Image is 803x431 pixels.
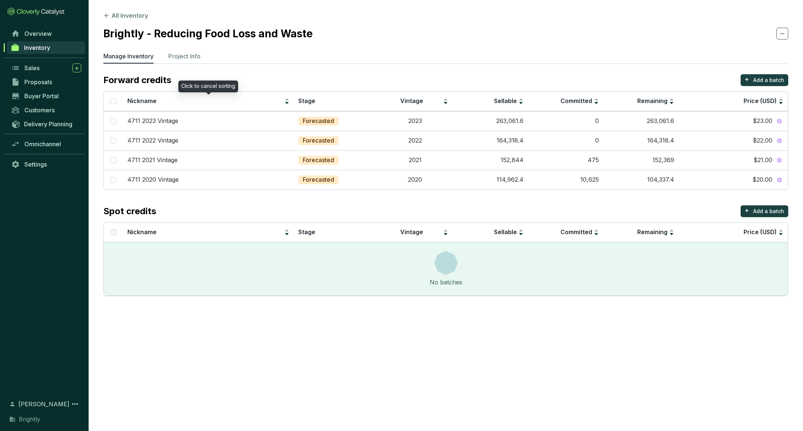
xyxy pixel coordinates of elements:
span: Price (USD) [744,97,777,105]
p: + [745,205,749,216]
button: +Add a batch [741,74,788,86]
td: 104,337.4 [603,170,679,189]
span: Remaining [637,97,668,105]
p: + [745,74,749,85]
span: $20.00 [752,176,772,184]
div: No batches [430,278,462,287]
span: $22.00 [753,137,772,145]
p: Manage Inventory [103,52,154,61]
span: Inventory [24,44,50,51]
a: Proposals [7,76,85,88]
p: 4711 2020 Vintage [127,176,179,184]
p: Forecasted [303,176,334,184]
a: Overview [7,27,85,40]
p: Forecasted [303,156,334,164]
button: +Add a batch [741,205,788,217]
td: 114,962.4 [453,170,528,189]
p: Forward credits [103,74,171,86]
span: Buyer Portal [24,92,59,100]
span: Committed [560,228,592,236]
a: Buyer Portal [7,90,85,102]
td: 263,061.6 [453,111,528,131]
a: Customers [7,104,85,116]
p: 4711 2023 Vintage [127,117,178,125]
p: Add a batch [753,208,784,215]
p: Project Info [168,52,200,61]
p: Forecasted [303,137,334,145]
td: 263,061.6 [603,111,679,131]
span: Stage [298,97,315,105]
td: 2020 [377,170,453,189]
span: Vintage [400,228,423,236]
span: $23.00 [753,117,772,125]
p: Spot credits [103,205,156,217]
td: 0 [528,131,603,150]
td: 164,318.4 [453,131,528,150]
span: Committed [560,97,592,105]
a: Settings [7,158,85,171]
span: Price (USD) [744,228,777,236]
td: 2021 [377,150,453,170]
span: [PERSON_NAME] [18,400,69,408]
h2: Brightly - Reducing Food Loss and Waste [103,26,313,41]
span: Nickname [127,228,157,236]
button: All Inventory [103,11,148,20]
td: 475 [528,150,603,170]
td: 164,318.4 [603,131,679,150]
span: Sellable [494,228,517,236]
span: Omnichannel [24,140,61,148]
th: Stage [294,223,377,242]
span: Remaining [637,228,668,236]
span: Customers [24,106,55,114]
span: Delivery Planning [24,120,72,128]
span: Nickname [127,97,157,105]
td: 152,369 [603,150,679,170]
div: Click to cancel sorting [178,81,238,92]
span: Overview [24,30,52,37]
th: Stage [294,92,377,111]
p: 4711 2021 Vintage [127,156,178,164]
td: 2023 [377,111,453,131]
td: 10,625 [528,170,603,189]
span: Sellable [494,97,517,105]
span: Proposals [24,78,52,86]
td: 152,844 [453,150,528,170]
span: Settings [24,161,47,168]
span: Sales [24,64,40,72]
span: Vintage [400,97,423,105]
a: Omnichannel [7,138,85,150]
td: 2022 [377,131,453,150]
a: Sales [7,62,85,74]
a: Inventory [7,41,85,54]
span: Stage [298,228,315,236]
p: Forecasted [303,117,334,125]
p: 4711 2022 Vintage [127,137,178,145]
a: Delivery Planning [7,118,85,130]
p: Add a batch [753,76,784,84]
td: 0 [528,111,603,131]
span: $21.00 [754,156,772,164]
span: Brightly [19,415,40,424]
